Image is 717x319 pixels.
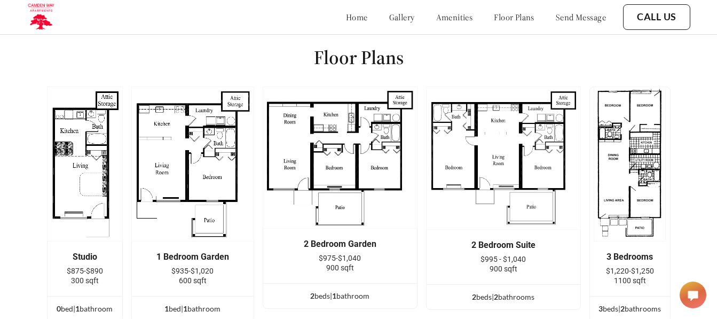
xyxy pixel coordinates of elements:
div: bed s | bathroom s [427,291,580,303]
a: home [346,12,368,22]
div: Studio [64,252,106,262]
span: $995 - $1,040 [480,255,526,263]
span: $875-$890 [67,267,103,275]
span: 300 sqft [71,276,99,285]
div: bed s | bathroom [263,290,417,302]
img: Company logo [27,3,55,32]
span: 900 sqft [490,264,517,273]
div: bed s | bathroom s [590,303,670,315]
span: 0 [57,304,61,313]
img: example [594,87,666,242]
span: 1100 sqft [614,276,646,285]
img: example [131,87,254,242]
button: Call Us [623,4,690,30]
span: 1 [75,304,80,313]
div: bed | bathroom [132,303,254,315]
a: gallery [389,12,415,22]
span: 900 sqft [326,263,354,272]
a: floor plans [494,12,534,22]
div: bed | bathroom [48,303,122,315]
span: 600 sqft [179,276,207,285]
span: 3 [598,304,603,313]
span: 1 [183,304,187,313]
a: send message [556,12,606,22]
div: 2 Bedroom Suite [443,240,564,250]
span: 1 [164,304,169,313]
a: Call Us [637,11,676,23]
span: 1 [332,291,336,300]
img: example [263,87,417,229]
span: 2 [472,292,476,301]
div: 2 Bedroom Garden [279,239,401,249]
span: 2 [620,304,625,313]
span: 2 [310,291,314,300]
span: $1,220-$1,250 [606,267,654,275]
div: 3 Bedrooms [606,252,654,262]
a: amenities [436,12,473,22]
span: 2 [494,292,498,301]
h1: Floor Plans [314,45,404,69]
img: example [426,87,581,230]
span: $975-$1,040 [319,254,361,262]
span: $935-$1,020 [171,267,214,275]
img: example [47,87,123,242]
div: 1 Bedroom Garden [148,252,238,262]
